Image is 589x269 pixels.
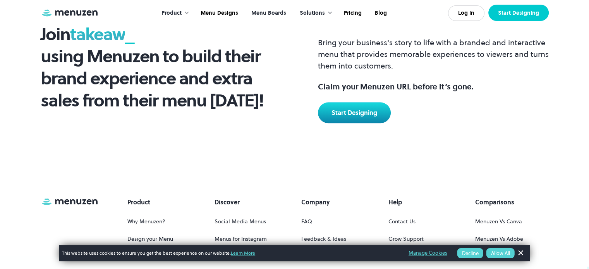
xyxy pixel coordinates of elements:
a: Pricing [337,1,367,25]
a: Menuzen Vs Canva [475,214,522,229]
h5: Product [127,197,150,207]
a: Grow Support [388,232,424,246]
h5: Company [301,197,330,207]
a: Start Designing [488,5,549,21]
button: Decline [457,248,483,258]
a: Start Designing [318,102,391,123]
h5: Comparisons [475,197,514,207]
a: Social Media Menus [215,214,266,229]
h3: using Menuzen to build their brand experience and extra sales from their menu [DATE]! [41,45,270,111]
a: Log In [448,5,484,21]
div: Product [154,1,193,25]
a: Contact Us [388,214,416,229]
h5: Discover [215,197,240,207]
a: Menu Designs [193,1,244,25]
span: takeaw [70,22,125,46]
a: Feedback & Ideas [301,232,346,246]
p: Bring your business's story to life with a branded and interactive menu that provides memorable e... [318,37,549,72]
a: Design your Menu [127,232,173,246]
h5: Help [388,197,402,207]
a: FAQ [301,214,312,229]
a: Why Menuzen? [127,214,165,229]
div: Product [161,9,182,17]
span: _ [125,22,134,46]
a: Menu Boards [244,1,292,25]
h3: Join [41,23,270,45]
div: Solutions [292,1,337,25]
a: Menuzen Vs Adobe [475,232,523,246]
a: Blog [367,1,393,25]
button: Allow All [486,248,515,258]
a: Learn More [231,250,255,256]
div: Claim your Menuzen URL before it’s gone. [318,81,549,93]
div: Solutions [300,9,325,17]
a: Manage Cookies [409,249,447,257]
span: This website uses cookies to ensure you get the best experience on our website. [62,250,398,257]
a: Dismiss Banner [515,247,526,259]
a: Menus for Instagram [215,232,267,246]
